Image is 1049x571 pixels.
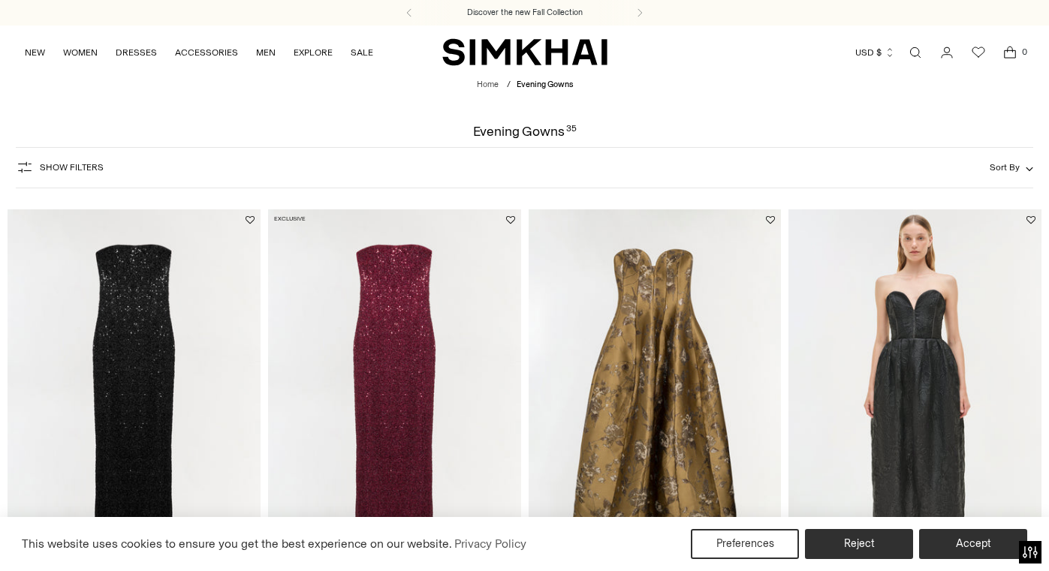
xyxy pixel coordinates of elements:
div: / [507,79,511,92]
a: ACCESSORIES [175,36,238,69]
a: Discover the new Fall Collection [467,7,583,19]
a: Privacy Policy (opens in a new tab) [452,533,529,555]
a: SALE [351,36,373,69]
span: Show Filters [40,162,104,173]
button: Sort By [990,159,1033,176]
a: MEN [256,36,276,69]
button: Reject [805,529,913,559]
a: DRESSES [116,36,157,69]
button: Add to Wishlist [506,215,515,224]
a: Home [477,80,499,89]
a: Open search modal [900,38,930,68]
nav: breadcrumbs [477,79,573,92]
span: Sort By [990,162,1020,173]
button: USD $ [855,36,895,69]
a: EXPLORE [294,36,333,69]
button: Show Filters [16,155,104,179]
span: Evening Gowns [517,80,573,89]
a: SIMKHAI [442,38,607,67]
div: 35 [566,125,577,138]
button: Add to Wishlist [246,215,255,224]
a: Open cart modal [995,38,1025,68]
button: Add to Wishlist [766,215,775,224]
span: 0 [1017,45,1031,59]
button: Accept [919,529,1027,559]
a: WOMEN [63,36,98,69]
a: Go to the account page [932,38,962,68]
button: Add to Wishlist [1026,215,1035,224]
a: Wishlist [963,38,993,68]
button: Preferences [691,529,799,559]
h1: Evening Gowns [473,125,577,138]
a: NEW [25,36,45,69]
span: This website uses cookies to ensure you get the best experience on our website. [22,536,452,551]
